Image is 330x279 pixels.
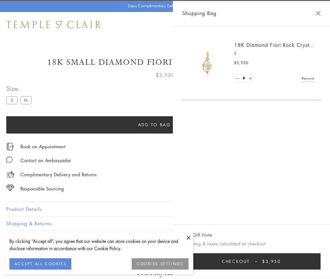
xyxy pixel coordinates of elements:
button: COOKIES SETTINGS [132,258,189,270]
a: Book an Appointment [20,143,65,150]
span: Checkout [222,258,250,265]
a: Remove [302,75,314,82]
a: Set quantity to 0 [234,74,241,82]
img: icon_sourcing.svg [6,185,14,191]
button: Product Details [6,202,324,216]
img: icon_delivery.svg [6,171,14,178]
span: Size: [6,83,34,94]
span: $3,950 [156,71,175,79]
p: Shipping & taxes calculated at checkout [182,240,321,248]
div: Responsible Sourcing [20,185,64,193]
p: S [234,50,314,57]
img: P51889-E11FIORI [189,44,226,82]
label: S [6,96,18,104]
img: icon_appointment.svg [6,143,14,150]
div: Contact an Ambassador [20,156,71,164]
img: Temple St. Clair [6,21,101,28]
button: Gifting [6,231,324,245]
button: Checkout $3,950 [182,253,321,270]
span: $3,950 [262,258,281,265]
h1: 18K Small Diamond Fiori Rock Crystal Amulet [6,57,324,68]
label: M [20,96,31,104]
button: Shipping & Returns [6,216,324,231]
img: MessageIcon-01_2.svg [6,156,13,163]
div: By clicking “Accept all”, you agree that our website can store cookies on your device and disclos... [9,238,189,252]
button: Add Gift Note [182,231,212,239]
p: Complimentary Delivery and Returns [20,171,96,178]
span: Add to bag [138,121,171,128]
a: Set quantity to 2 [247,74,253,82]
button: ACCEPT ALL COOKIES [9,258,71,270]
span: $3,950 [234,60,248,66]
p: Enjoy Complimentary Delivery & Returns [128,3,199,9]
button: Add to bag [6,116,302,134]
button: Close Shopping Bag [316,11,321,16]
span: Shopping Bag [182,9,217,17]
